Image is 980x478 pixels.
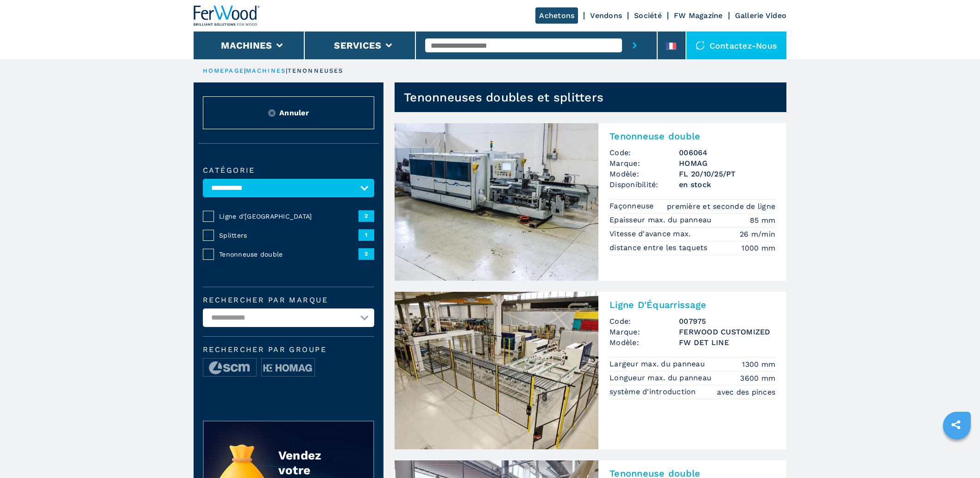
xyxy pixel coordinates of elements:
iframe: Chat [941,436,973,471]
em: 85 mm [750,215,775,226]
span: Disponibilité: [609,179,679,190]
p: système d'introduction [609,387,698,397]
img: image [203,358,256,377]
h3: FL 20/10/25/PT [679,169,775,179]
a: Société [634,11,662,20]
a: Ligne D'Équarrissage FERWOOD CUSTOMIZED FW DET LINELigne D'ÉquarrissageCode:007975Marque:FERWOOD ... [395,292,786,449]
p: distance entre les taquets [609,243,710,253]
em: 3600 mm [740,373,775,384]
a: sharethis [944,413,967,436]
p: Largeur max. du panneau [609,359,707,369]
p: tenonneuses [288,67,343,75]
span: Modèle: [609,169,679,179]
em: 1300 mm [742,359,775,370]
h3: HOMAG [679,158,775,169]
h3: FERWOOD CUSTOMIZED [679,327,775,337]
a: Tenonneuse double HOMAG FL 20/10/25/PTTenonneuse doubleCode:006064Marque:HOMAGModèle:FL 20/10/25/... [395,123,786,281]
h3: 006064 [679,147,775,158]
span: Code: [609,316,679,327]
span: 2 [358,210,374,221]
em: première et seconde de ligne [667,201,775,212]
img: Contactez-nous [696,41,705,50]
h2: Tenonneuse double [609,131,775,142]
a: machines [246,67,286,74]
span: Tenonneuse double [219,250,358,259]
img: Tenonneuse double HOMAG FL 20/10/25/PT [395,123,598,281]
a: Gallerie Video [735,11,787,20]
a: Achetons [535,7,578,24]
span: Splitters [219,231,358,240]
span: Marque: [609,327,679,337]
button: submit-button [622,31,647,59]
a: Vendons [590,11,622,20]
span: Marque: [609,158,679,169]
span: 2 [358,248,374,259]
span: Code: [609,147,679,158]
em: avec des pinces [717,387,775,397]
label: Rechercher par marque [203,296,374,304]
p: Vitesse d'avance max. [609,229,693,239]
img: Reset [268,109,276,117]
h2: Ligne D'Équarrissage [609,299,775,310]
span: Modèle: [609,337,679,348]
span: 1 [358,229,374,240]
a: FW Magazine [674,11,723,20]
button: Machines [221,40,272,51]
label: catégorie [203,167,374,174]
h1: Tenonneuses doubles et splitters [404,90,603,105]
span: en stock [679,179,775,190]
em: 1000 mm [741,243,775,253]
p: Epaisseur max. du panneau [609,215,714,225]
a: HOMEPAGE [203,67,244,74]
img: Ferwood [194,6,260,26]
p: Longueur max. du panneau [609,373,714,383]
h3: 007975 [679,316,775,327]
img: Ligne D'Équarrissage FERWOOD CUSTOMIZED FW DET LINE [395,292,598,449]
div: Contactez-nous [686,31,787,59]
span: Rechercher par groupe [203,346,374,353]
em: 26 m/min [740,229,775,239]
p: Façonneuse [609,201,656,211]
span: | [244,67,246,74]
span: | [286,67,288,74]
button: ResetAnnuler [203,96,374,129]
span: Annuler [279,107,309,118]
button: Services [334,40,381,51]
h3: FW DET LINE [679,337,775,348]
span: Ligne d'[GEOGRAPHIC_DATA] [219,212,358,221]
img: image [262,358,314,377]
